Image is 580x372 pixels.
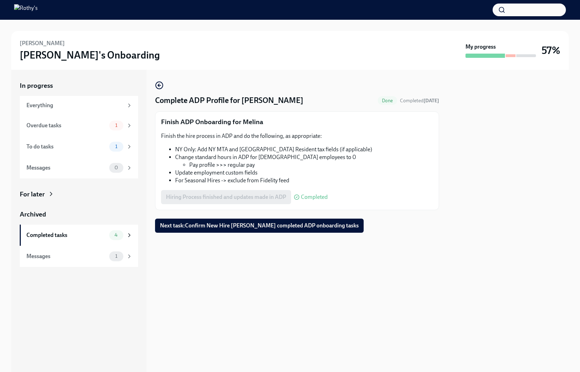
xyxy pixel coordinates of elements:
li: For Seasonal Hires -> exclude from Fidelity feed [175,177,433,184]
li: NY Only: Add NY MTA and [GEOGRAPHIC_DATA] Resident tax fields (if applicable) [175,146,433,153]
a: Completed tasks4 [20,225,138,246]
h6: [PERSON_NAME] [20,39,65,47]
a: Messages1 [20,246,138,267]
span: Completed [400,98,439,104]
a: Archived [20,210,138,219]
a: Overdue tasks1 [20,115,138,136]
a: In progress [20,81,138,90]
span: Completed [301,194,328,200]
h3: [PERSON_NAME]'s Onboarding [20,49,160,61]
span: Next task : Confirm New Hire [PERSON_NAME] completed ADP onboarding tasks [160,222,359,229]
span: 0 [110,165,122,170]
div: Overdue tasks [26,122,106,129]
div: Completed tasks [26,231,106,239]
div: Messages [26,164,106,172]
span: 4 [110,232,122,238]
div: For later [20,190,45,199]
li: Pay profile >>> regular pay [189,161,433,169]
a: Everything [20,96,138,115]
li: Change standard hours in ADP for [DEMOGRAPHIC_DATA] employees to 0 [175,153,433,169]
button: Next task:Confirm New Hire [PERSON_NAME] completed ADP onboarding tasks [155,219,364,233]
div: Messages [26,252,106,260]
a: To do tasks1 [20,136,138,157]
strong: [DATE] [424,98,439,104]
span: October 1st, 2025 13:51 [400,97,439,104]
a: For later [20,190,138,199]
h4: Complete ADP Profile for [PERSON_NAME] [155,95,303,106]
h3: 57% [542,44,560,57]
strong: My progress [465,43,496,51]
div: Everything [26,102,123,109]
span: 1 [111,254,122,259]
p: Finish the hire process in ADP and do the following, as appropriate: [161,132,433,140]
span: 1 [111,144,122,149]
p: Finish ADP Onboarding for Melina [161,117,433,127]
a: Messages0 [20,157,138,178]
img: Rothy's [14,4,38,16]
span: Done [378,98,397,103]
span: 1 [111,123,122,128]
div: To do tasks [26,143,106,151]
li: Update employment custom fields [175,169,433,177]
